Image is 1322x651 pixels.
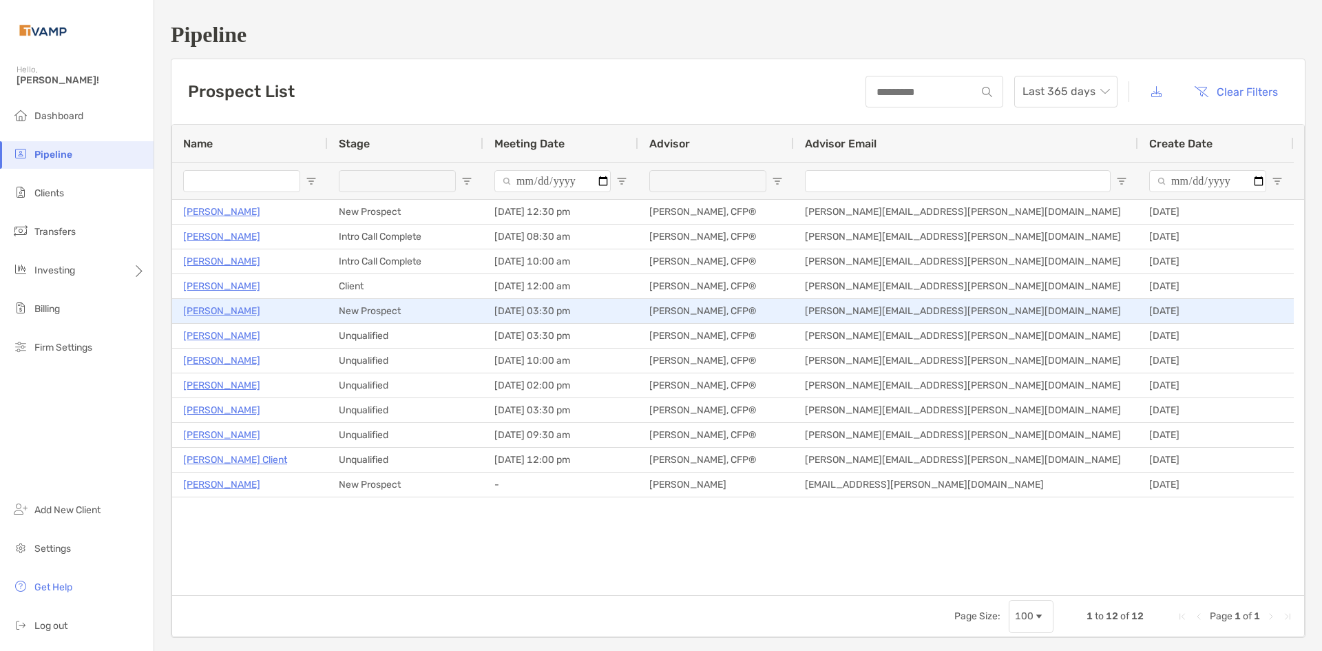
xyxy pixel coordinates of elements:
[494,137,565,150] span: Meeting Date
[794,473,1138,497] div: [EMAIL_ADDRESS][PERSON_NAME][DOMAIN_NAME]
[12,300,29,316] img: billing icon
[1266,611,1277,622] div: Next Page
[772,176,783,187] button: Open Filter Menu
[183,170,300,192] input: Name Filter Input
[483,349,638,373] div: [DATE] 10:00 am
[1254,610,1260,622] span: 1
[483,373,638,397] div: [DATE] 02:00 pm
[794,373,1138,397] div: [PERSON_NAME][EMAIL_ADDRESS][PERSON_NAME][DOMAIN_NAME]
[1282,611,1293,622] div: Last Page
[34,226,76,238] span: Transfers
[34,543,71,555] span: Settings
[328,324,483,348] div: Unqualified
[794,398,1138,422] div: [PERSON_NAME][EMAIL_ADDRESS][PERSON_NAME][DOMAIN_NAME]
[328,473,483,497] div: New Prospect
[12,107,29,123] img: dashboard icon
[638,249,794,273] div: [PERSON_NAME], CFP®
[638,274,794,298] div: [PERSON_NAME], CFP®
[328,349,483,373] div: Unqualified
[794,200,1138,224] div: [PERSON_NAME][EMAIL_ADDRESS][PERSON_NAME][DOMAIN_NAME]
[794,249,1138,273] div: [PERSON_NAME][EMAIL_ADDRESS][PERSON_NAME][DOMAIN_NAME]
[794,274,1138,298] div: [PERSON_NAME][EMAIL_ADDRESS][PERSON_NAME][DOMAIN_NAME]
[483,200,638,224] div: [DATE] 12:30 pm
[12,338,29,355] img: firm-settings icon
[183,253,260,270] p: [PERSON_NAME]
[34,581,72,593] span: Get Help
[805,170,1111,192] input: Advisor Email Filter Input
[483,473,638,497] div: -
[982,87,992,97] img: input icon
[34,110,83,122] span: Dashboard
[1087,610,1093,622] span: 1
[1149,170,1266,192] input: Create Date Filter Input
[638,299,794,323] div: [PERSON_NAME], CFP®
[954,610,1000,622] div: Page Size:
[12,539,29,556] img: settings icon
[183,203,260,220] p: [PERSON_NAME]
[306,176,317,187] button: Open Filter Menu
[638,373,794,397] div: [PERSON_NAME], CFP®
[339,137,370,150] span: Stage
[183,302,260,320] a: [PERSON_NAME]
[1138,398,1294,422] div: [DATE]
[1095,610,1104,622] span: to
[1138,225,1294,249] div: [DATE]
[12,501,29,517] img: add_new_client icon
[12,145,29,162] img: pipeline icon
[328,274,483,298] div: Client
[34,342,92,353] span: Firm Settings
[483,249,638,273] div: [DATE] 10:00 am
[12,184,29,200] img: clients icon
[183,327,260,344] p: [PERSON_NAME]
[638,473,794,497] div: [PERSON_NAME]
[1138,349,1294,373] div: [DATE]
[794,225,1138,249] div: [PERSON_NAME][EMAIL_ADDRESS][PERSON_NAME][DOMAIN_NAME]
[805,137,877,150] span: Advisor Email
[483,448,638,472] div: [DATE] 12:00 pm
[328,299,483,323] div: New Prospect
[1272,176,1283,187] button: Open Filter Menu
[34,265,75,276] span: Investing
[34,620,67,632] span: Log out
[183,352,260,369] p: [PERSON_NAME]
[1009,600,1053,633] div: Page Size
[1193,611,1204,622] div: Previous Page
[183,402,260,419] a: [PERSON_NAME]
[1015,610,1034,622] div: 100
[638,448,794,472] div: [PERSON_NAME], CFP®
[183,377,260,394] p: [PERSON_NAME]
[1149,137,1213,150] span: Create Date
[1138,373,1294,397] div: [DATE]
[1022,76,1109,107] span: Last 365 days
[1116,176,1127,187] button: Open Filter Menu
[794,448,1138,472] div: [PERSON_NAME][EMAIL_ADDRESS][PERSON_NAME][DOMAIN_NAME]
[183,451,287,468] a: [PERSON_NAME] Client
[461,176,472,187] button: Open Filter Menu
[483,274,638,298] div: [DATE] 12:00 am
[34,149,72,161] span: Pipeline
[483,423,638,447] div: [DATE] 09:30 am
[171,22,1305,48] h1: Pipeline
[1243,610,1252,622] span: of
[1210,610,1232,622] span: Page
[328,448,483,472] div: Unqualified
[1177,611,1188,622] div: First Page
[183,228,260,245] a: [PERSON_NAME]
[328,225,483,249] div: Intro Call Complete
[34,303,60,315] span: Billing
[188,82,295,101] h3: Prospect List
[638,398,794,422] div: [PERSON_NAME], CFP®
[1138,448,1294,472] div: [DATE]
[1138,324,1294,348] div: [DATE]
[1138,473,1294,497] div: [DATE]
[483,299,638,323] div: [DATE] 03:30 pm
[638,200,794,224] div: [PERSON_NAME], CFP®
[1138,299,1294,323] div: [DATE]
[183,278,260,295] a: [PERSON_NAME]
[794,349,1138,373] div: [PERSON_NAME][EMAIL_ADDRESS][PERSON_NAME][DOMAIN_NAME]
